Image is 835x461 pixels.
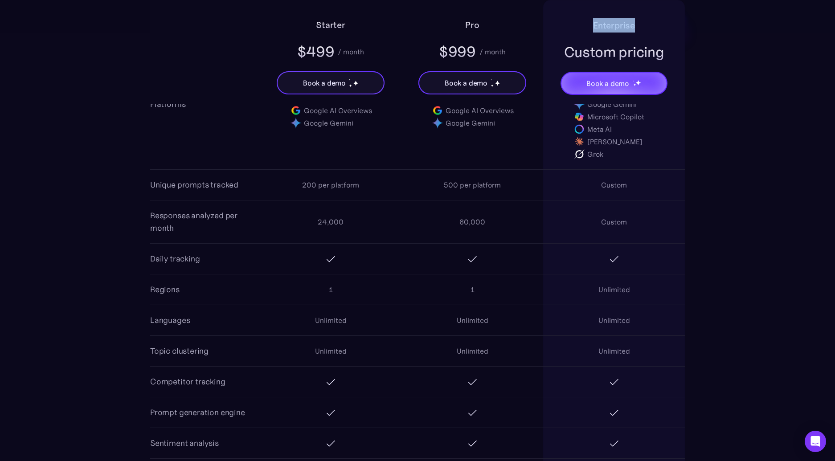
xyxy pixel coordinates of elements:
div: Custom [601,216,627,227]
div: $499 [297,42,335,61]
div: Google Gemini [446,118,495,128]
div: Google Gemini [587,99,637,110]
img: star [633,83,636,86]
div: Unlimited [315,346,347,356]
div: Unlimited [598,315,630,326]
div: 200 per platform [302,180,359,190]
div: Custom pricing [564,42,664,62]
div: Unlimited [598,284,630,295]
div: Meta AI [587,124,612,135]
div: Open Intercom Messenger [805,431,826,452]
div: Microsoft Copilot [587,111,644,122]
div: 60,000 [459,216,485,227]
div: Grok [587,149,603,159]
div: Competitor tracking [150,375,225,388]
div: Regions [150,283,180,296]
div: Daily tracking [150,253,200,265]
div: Book a demo [303,78,346,88]
img: star [495,80,500,86]
div: Unique prompts tracked [150,179,238,191]
div: Google AI Overviews [304,105,372,116]
div: Custom [601,180,627,190]
div: Unlimited [457,346,488,356]
div: Sentiment analysis [150,437,219,449]
a: Book a demostarstarstar [277,71,385,94]
img: star [633,80,634,82]
img: star [491,84,494,87]
div: Book a demo [445,78,487,88]
div: / month [479,46,506,57]
div: 1 [471,284,475,295]
div: Google AI Overviews [446,105,514,116]
div: Platforms [150,98,185,110]
a: Book a demostarstarstar [561,72,667,95]
div: Unlimited [457,315,488,326]
div: Google Gemini [304,118,353,128]
h2: Starter [316,18,345,32]
div: Book a demo [586,78,629,89]
img: star [635,80,641,86]
h2: Enterprise [593,18,635,33]
div: Unlimited [598,346,630,356]
div: Languages [150,314,190,326]
div: Unlimited [315,315,347,326]
img: star [349,79,350,80]
img: star [491,79,492,80]
img: star [349,84,352,87]
div: 1 [329,284,333,295]
div: 24,000 [318,216,344,227]
div: Prompt generation engine [150,406,245,419]
a: Book a demostarstarstar [418,71,526,94]
img: star [353,80,359,86]
div: / month [338,46,364,57]
div: $999 [439,42,476,61]
div: Topic clustering [150,345,209,357]
div: Responses analyzed per month [150,209,260,234]
div: [PERSON_NAME] [587,136,643,147]
h2: Pro [465,18,479,32]
div: 500 per platform [444,180,501,190]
